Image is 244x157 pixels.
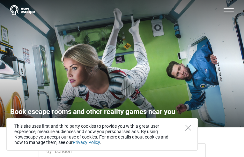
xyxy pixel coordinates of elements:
[73,140,100,145] a: Privacy Policy
[6,118,198,151] div: This site uses first and third party cookies to provide you with a great user experience, measure...
[10,5,35,15] img: Nowescape logo
[8,106,175,117] h1: Book escape rooms and other reality games near you
[185,125,191,131] button: Close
